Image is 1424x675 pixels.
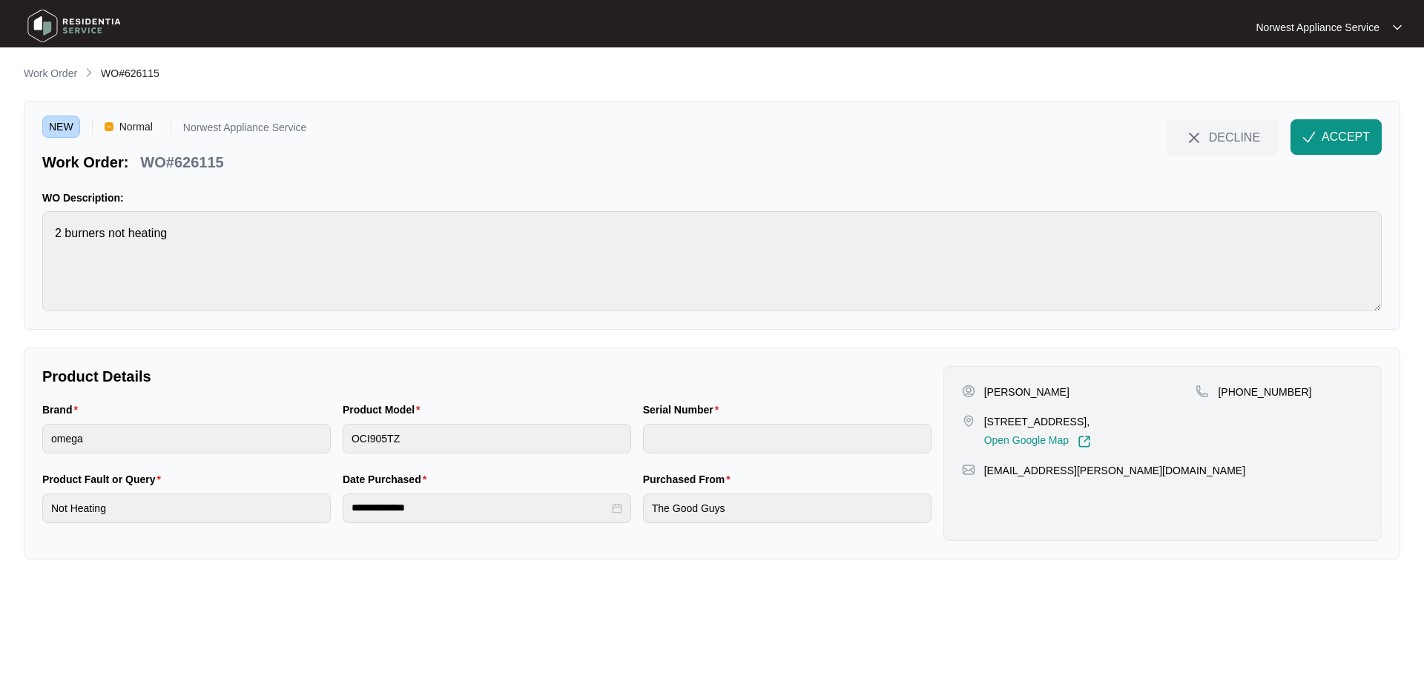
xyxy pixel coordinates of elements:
[22,4,126,48] img: residentia service logo
[21,66,80,82] a: Work Order
[352,500,609,516] input: Date Purchased
[1196,385,1209,398] img: map-pin
[643,424,932,453] input: Serial Number
[42,472,167,487] label: Product Fault or Query
[1078,435,1091,448] img: Link-External
[101,67,159,79] span: WO#626115
[1393,24,1402,31] img: dropdown arrow
[643,402,725,417] label: Serial Number
[1290,119,1382,155] button: check-IconACCEPT
[643,472,736,487] label: Purchased From
[42,424,331,453] input: Brand
[113,116,159,138] span: Normal
[1218,385,1311,399] p: [PHONE_NUMBER]
[42,493,331,523] input: Product Fault or Query
[42,116,80,138] span: NEW
[962,385,975,398] img: user-pin
[984,463,1245,478] p: [EMAIL_ADDRESS][PERSON_NAME][DOMAIN_NAME]
[1302,130,1316,144] img: check-Icon
[984,414,1091,429] p: [STREET_ADDRESS],
[984,385,1069,399] p: [PERSON_NAME]
[343,424,631,453] input: Product Model
[343,402,426,417] label: Product Model
[1185,129,1203,147] img: close-Icon
[42,366,932,387] p: Product Details
[105,122,113,131] img: Vercel Logo
[343,472,432,487] label: Date Purchased
[140,152,223,173] p: WO#626115
[984,435,1091,448] a: Open Google Map
[24,66,77,81] p: Work Order
[1322,128,1370,146] span: ACCEPT
[1209,129,1260,145] span: DECLINE
[643,493,932,523] input: Purchased From
[1256,20,1379,35] p: Norwest Appliance Service
[42,402,84,417] label: Brand
[42,152,128,173] p: Work Order:
[1167,119,1279,155] button: close-IconDECLINE
[83,67,95,79] img: chevron-right
[42,211,1382,311] textarea: 2 burners not heating
[183,122,307,138] p: Norwest Appliance Service
[962,414,975,428] img: map-pin
[962,463,975,476] img: map-pin
[42,190,1382,205] p: WO Description:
